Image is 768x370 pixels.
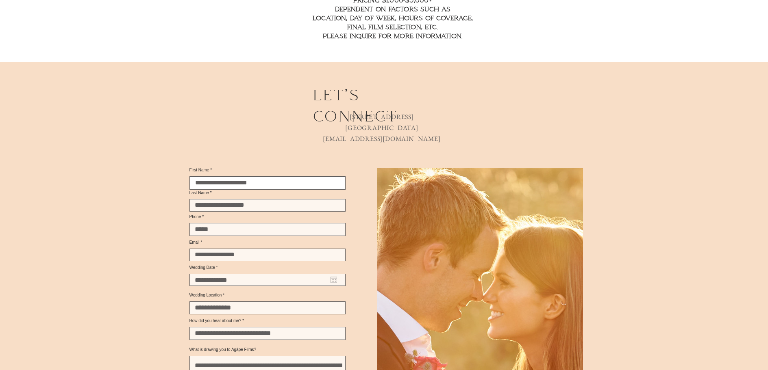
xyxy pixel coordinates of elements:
label: Last Name [189,191,346,195]
a: [EMAIL_ADDRESS][DOMAIN_NAME] [323,134,440,143]
span: [GEOGRAPHIC_DATA] [345,123,418,132]
span: let's connect [313,86,398,125]
button: Open calendar [331,277,337,283]
label: First Name [189,168,346,172]
label: Wedding Date [189,266,346,270]
label: Phone [189,215,346,219]
label: Email [189,240,346,245]
label: Wedding Location [189,293,346,297]
label: How did you hear about me? [189,319,346,323]
label: What is drawing you to Agápe Films? [189,348,346,352]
